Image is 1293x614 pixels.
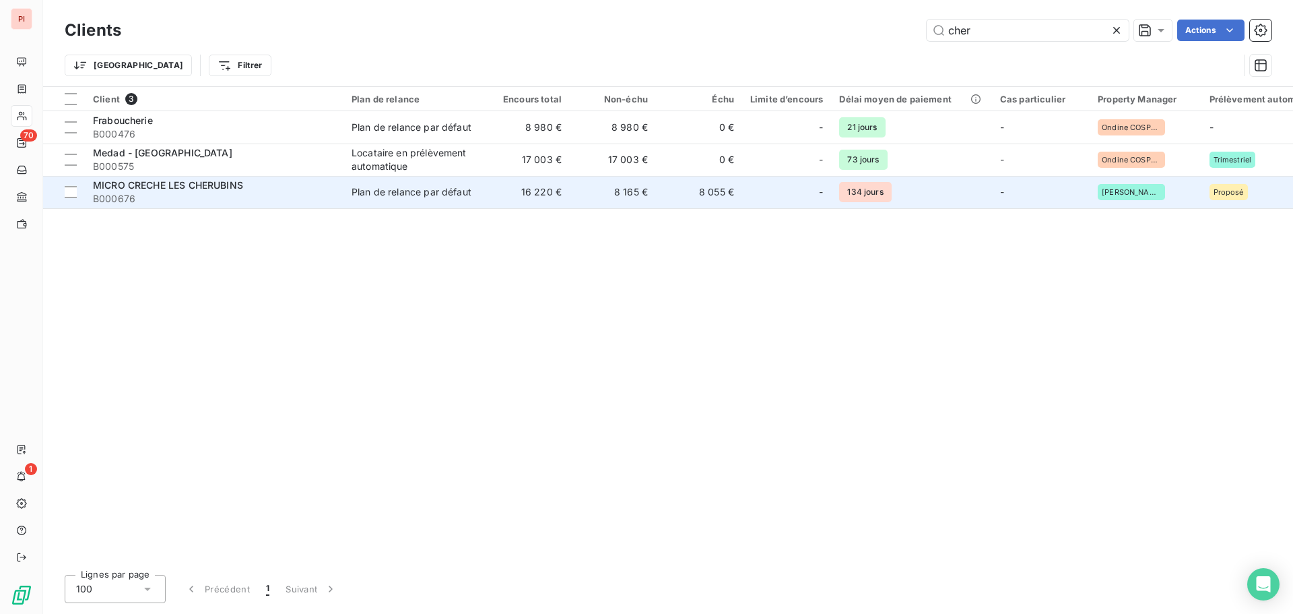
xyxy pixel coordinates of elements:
[1000,154,1004,165] span: -
[93,179,243,191] span: MICRO CRECHE LES CHERUBINS
[656,144,742,176] td: 0 €
[484,111,570,144] td: 8 980 €
[1102,188,1161,196] span: [PERSON_NAME]
[93,192,335,206] span: B000676
[20,129,37,142] span: 70
[484,176,570,208] td: 16 220 €
[819,153,823,166] span: -
[352,94,475,104] div: Plan de relance
[839,117,885,137] span: 21 jours
[819,185,823,199] span: -
[578,94,648,104] div: Non-échu
[1214,156,1252,164] span: Trimestriel
[1000,121,1004,133] span: -
[570,111,656,144] td: 8 980 €
[750,94,823,104] div: Limite d’encours
[258,575,277,603] button: 1
[492,94,562,104] div: Encours total
[1000,94,1082,104] div: Cas particulier
[927,20,1129,41] input: Rechercher
[93,115,153,126] span: Fraboucherie
[570,176,656,208] td: 8 165 €
[93,127,335,141] span: B000476
[209,55,271,76] button: Filtrer
[125,93,137,105] span: 3
[1098,94,1193,104] div: Property Manager
[656,111,742,144] td: 0 €
[839,182,891,202] span: 134 jours
[277,575,345,603] button: Suivant
[570,144,656,176] td: 17 003 €
[839,150,887,170] span: 73 jours
[266,582,269,596] span: 1
[93,94,120,104] span: Client
[352,185,471,199] div: Plan de relance par défaut
[65,55,192,76] button: [GEOGRAPHIC_DATA]
[93,147,232,158] span: Medad - [GEOGRAPHIC_DATA]
[93,160,335,173] span: B000575
[656,176,742,208] td: 8 055 €
[25,463,37,475] span: 1
[1209,121,1214,133] span: -
[1102,123,1161,131] span: Ondine COSPEREC
[1177,20,1245,41] button: Actions
[1102,156,1161,164] span: Ondine COSPEREC
[352,121,471,134] div: Plan de relance par défaut
[664,94,734,104] div: Échu
[484,144,570,176] td: 17 003 €
[176,575,258,603] button: Précédent
[1000,186,1004,197] span: -
[11,8,32,30] div: PI
[76,582,92,596] span: 100
[819,121,823,134] span: -
[11,584,32,606] img: Logo LeanPay
[65,18,121,42] h3: Clients
[352,146,475,173] div: Locataire en prélèvement automatique
[1214,188,1244,196] span: Proposé
[839,94,983,104] div: Délai moyen de paiement
[1247,568,1280,601] div: Open Intercom Messenger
